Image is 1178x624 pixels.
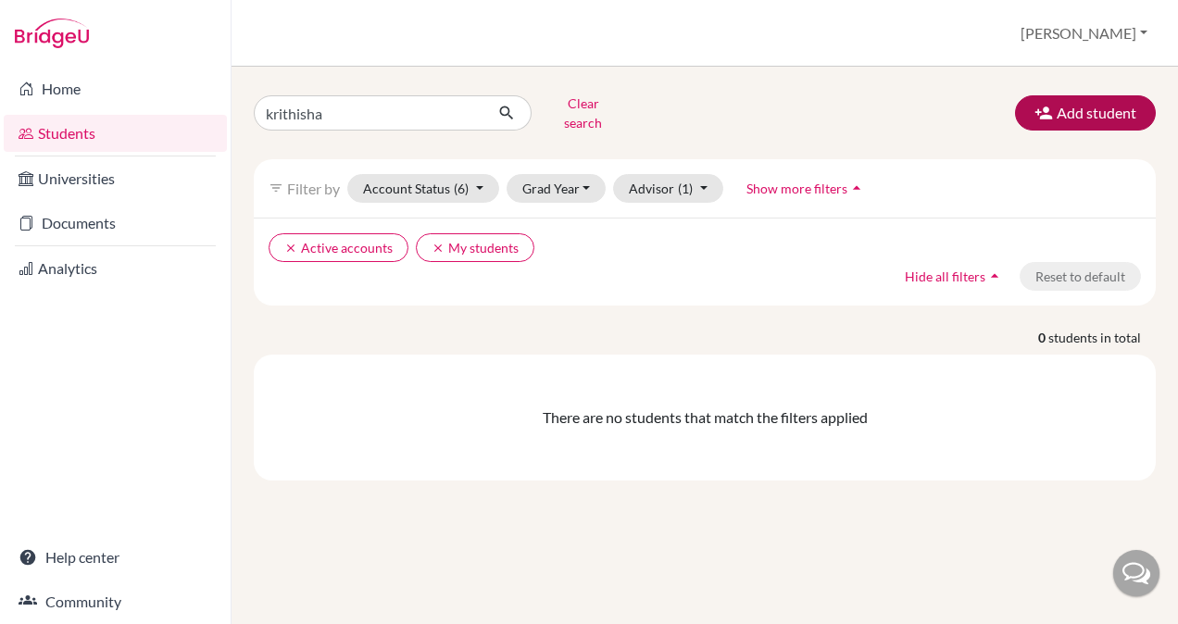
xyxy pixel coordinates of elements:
[4,250,227,287] a: Analytics
[847,179,866,197] i: arrow_drop_up
[532,89,634,137] button: Clear search
[985,267,1004,285] i: arrow_drop_up
[731,174,882,203] button: Show more filtersarrow_drop_up
[4,205,227,242] a: Documents
[1012,16,1156,51] button: [PERSON_NAME]
[4,539,227,576] a: Help center
[1038,328,1048,347] strong: 0
[4,115,227,152] a: Students
[678,181,693,196] span: (1)
[613,174,723,203] button: Advisor(1)
[42,13,80,30] span: Help
[4,583,227,620] a: Community
[15,19,89,48] img: Bridge-U
[284,242,297,255] i: clear
[905,268,985,284] span: Hide all filters
[347,174,499,203] button: Account Status(6)
[432,242,445,255] i: clear
[889,262,1020,291] button: Hide all filtersarrow_drop_up
[1020,262,1141,291] button: Reset to default
[507,174,607,203] button: Grad Year
[746,181,847,196] span: Show more filters
[269,181,283,195] i: filter_list
[269,406,1141,429] div: There are no students that match the filters applied
[1015,95,1156,131] button: Add student
[416,233,534,262] button: clearMy students
[1048,328,1156,347] span: students in total
[4,70,227,107] a: Home
[454,181,469,196] span: (6)
[287,180,340,197] span: Filter by
[4,160,227,197] a: Universities
[254,95,483,131] input: Find student by name...
[269,233,408,262] button: clearActive accounts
